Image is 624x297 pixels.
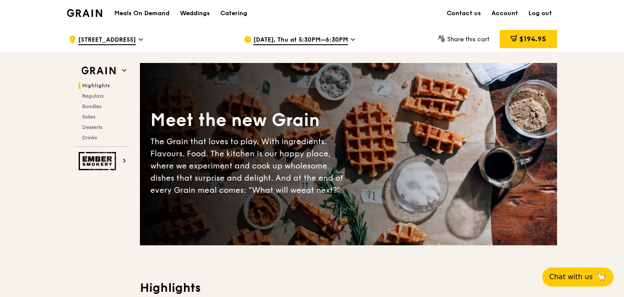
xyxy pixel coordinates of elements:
a: Catering [215,0,252,26]
a: Account [486,0,523,26]
span: Chat with us [549,272,593,282]
div: The Grain that loves to play. With ingredients. Flavours. Food. The kitchen is our happy place, w... [150,135,349,196]
span: Drinks [82,135,97,141]
a: Log out [523,0,557,26]
span: $194.95 [519,35,546,43]
span: Bundles [82,103,101,109]
span: 🦙 [596,272,607,282]
h1: Meals On Demand [114,9,169,18]
button: Chat with us🦙 [542,267,614,287]
span: Desserts [82,124,102,130]
img: Ember Smokery web logo [79,152,119,170]
span: eat next?” [301,185,340,195]
img: Grain [67,9,102,17]
a: Weddings [175,0,215,26]
div: Catering [220,0,247,26]
span: Share this cart [447,36,489,43]
div: Weddings [180,0,210,26]
span: [DATE], Thu at 5:30PM–6:30PM [253,36,348,45]
a: Contact us [441,0,486,26]
span: Sides [82,114,95,120]
h3: Highlights [140,280,557,296]
span: [STREET_ADDRESS] [78,36,136,45]
span: Regulars [82,93,103,99]
div: Meet the new Grain [150,109,349,132]
span: Highlights [82,82,110,89]
img: Grain web logo [79,63,119,79]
